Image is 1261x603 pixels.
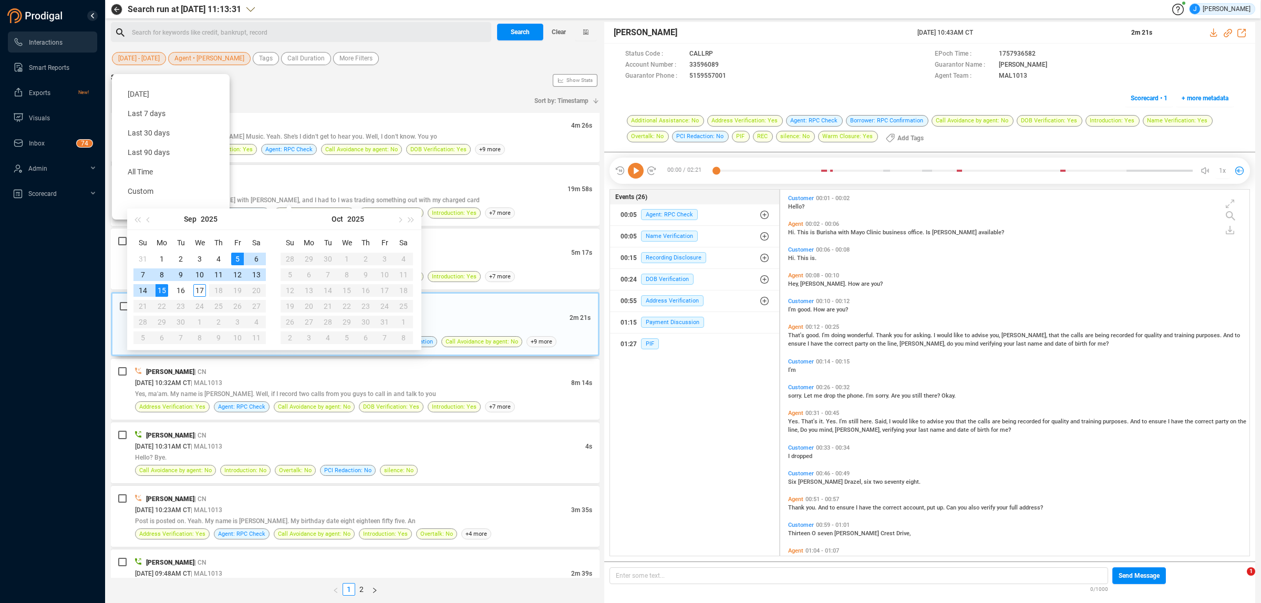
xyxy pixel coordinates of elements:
[937,332,954,339] span: would
[801,418,819,425] span: That's
[816,229,838,236] span: Burisha
[855,340,870,347] span: party
[797,255,810,262] span: This
[1125,90,1173,107] button: Scorecard • 1
[432,402,477,412] span: Introduction: Yes
[788,255,797,262] span: Hi.
[128,90,149,98] span: [DATE]
[1215,418,1230,425] span: party
[111,359,600,420] div: [PERSON_NAME]| CN[DATE] 10:32AM CT| MAL10138m 14sYes, ma'am. My name is [PERSON_NAME]. Well, if I...
[13,32,89,53] a: Interactions
[836,504,856,511] span: ensure
[610,312,780,333] button: 01:15Payment Discussion
[1061,332,1071,339] span: the
[1193,4,1197,14] span: J
[824,340,834,347] span: the
[806,332,822,339] span: good.
[860,418,875,425] span: here.
[1230,418,1238,425] span: on
[965,340,980,347] span: mind
[610,247,780,268] button: 00:15Recording Disclosure
[1070,418,1081,425] span: and
[1085,332,1095,339] span: are
[278,402,350,412] span: Call Avoidance by agent: No
[906,427,918,433] span: your
[791,453,812,460] span: dropped
[77,140,92,147] sup: 74
[111,228,600,289] div: [PERSON_NAME]| CN[DATE] 10:48AM CT| MAL10135m 17sHi. I had a missed call from this number. I'm de...
[610,226,780,247] button: 00:05Name Verification
[363,402,419,412] span: DOB Verification: Yes
[788,306,798,313] span: I'm
[621,228,637,245] div: 00:05
[937,504,946,511] span: up.
[977,427,991,433] span: birth
[913,332,934,339] span: asking.
[29,64,69,71] span: Smart Reports
[875,392,891,399] span: sorry.
[475,144,505,155] span: +9 more
[384,465,414,475] span: silence: No
[29,140,45,147] span: Inbox
[1174,332,1196,339] span: training
[1051,418,1070,425] span: quality
[1176,90,1234,107] button: + more metadata
[1171,418,1185,425] span: have
[1004,340,1016,347] span: your
[1009,504,1019,511] span: full
[191,443,222,450] span: | MAL1013
[991,427,1000,433] span: for
[926,229,932,236] span: Is
[543,24,575,40] button: Clear
[992,418,1002,425] span: are
[847,392,866,399] span: phone.
[347,209,364,230] button: 2025
[1235,332,1240,339] span: to
[1018,418,1042,425] span: recorded
[8,132,97,153] li: Inbox
[892,418,909,425] span: would
[621,314,637,331] div: 01:15
[971,332,990,339] span: advise
[798,306,813,313] span: good.
[958,504,968,511] span: you
[534,92,588,109] span: Sort by: Timestamp
[174,52,244,65] span: Agent • [PERSON_NAME]
[877,340,887,347] span: the
[135,390,436,398] span: Yes, ma'am. My name is [PERSON_NAME]. Well, if I record two calls from you guys to call in and ta...
[978,229,1004,236] span: available?
[1049,332,1061,339] span: that
[978,418,992,425] span: calls
[1219,162,1226,179] span: 1x
[909,418,920,425] span: like
[838,229,851,236] span: with
[1223,332,1235,339] span: And
[1068,340,1075,347] span: of
[1000,427,1011,433] span: me?
[819,427,835,433] span: mind,
[883,504,903,511] span: correct
[1044,340,1055,347] span: and
[990,332,1001,339] span: you,
[135,133,437,140] span: We got a delay there, [PERSON_NAME] Music. Yeah. She's I didn't get to hear you. Well, I don't kn...
[111,422,600,483] div: [PERSON_NAME]| CN[DATE] 10:31AM CT| MAL10134sHello? Bye.Call Avoidance by agent: NoIntroduction: ...
[281,52,331,65] button: Call Duration
[788,367,796,373] span: I'm
[8,107,97,128] li: Visuals
[891,392,902,399] span: Are
[788,280,800,287] span: Hey,
[788,340,808,347] span: ensure
[28,190,57,197] span: Scorecard
[621,293,637,309] div: 00:55
[135,379,191,387] span: [DATE] 10:32AM CT
[871,280,883,287] span: you?
[866,229,883,236] span: Clinic
[621,206,637,223] div: 00:05
[927,418,945,425] span: advise
[146,432,194,439] span: [PERSON_NAME]
[894,332,904,339] span: you
[1055,340,1068,347] span: date
[804,392,814,399] span: Let
[135,454,167,461] span: Hello? Bye.
[851,229,866,236] span: Mayo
